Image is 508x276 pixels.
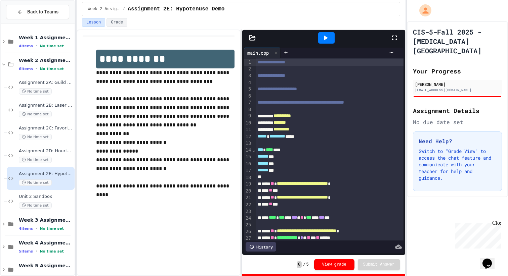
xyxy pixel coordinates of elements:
[358,259,400,270] button: Submit Answer
[19,111,52,117] span: No time set
[244,167,252,174] div: 17
[244,195,252,201] div: 21
[297,261,302,268] span: 0
[244,188,252,195] div: 20
[419,148,496,181] p: Switch to "Grade View" to access the chat feature and communicate with your teacher for help and ...
[19,226,33,231] span: 4 items
[244,154,252,160] div: 15
[19,171,73,177] span: Assignment 2E: Hypotenuse Demo
[415,88,500,93] div: [EMAIL_ADDRESS][DOMAIN_NAME]
[303,262,305,267] span: /
[6,5,69,19] button: Back to Teams
[244,161,252,167] div: 16
[123,6,125,12] span: /
[244,120,252,126] div: 10
[19,125,73,131] span: Assignment 2C: Favorite Movie and Character
[480,249,501,269] iframe: chat widget
[19,217,73,223] span: Week 3 Assignments
[244,106,252,113] div: 8
[413,27,502,55] h1: CIS-5-Fall 2025 - [MEDICAL_DATA][GEOGRAPHIC_DATA]
[363,262,395,267] span: Submit Answer
[244,79,252,86] div: 4
[306,262,308,267] span: 5
[413,118,502,126] div: No due date set
[244,215,252,222] div: 24
[19,202,52,209] span: No time set
[244,49,272,56] div: main.cpp
[88,6,120,12] span: Week 2 Assignments
[244,181,252,187] div: 19
[40,67,64,71] span: No time set
[19,263,73,269] span: Week 5 Assignments
[252,147,256,153] span: Fold line
[36,43,37,49] span: •
[244,208,252,215] div: 23
[244,133,252,140] div: 12
[19,67,33,71] span: 6 items
[244,59,252,66] div: 1
[3,3,46,43] div: Chat with us now!Close
[244,202,252,208] div: 22
[244,235,252,242] div: 27
[244,126,252,133] div: 11
[19,148,73,154] span: Assignment 2D: Hourly Wages
[19,44,33,48] span: 4 items
[19,179,52,186] span: No time set
[40,249,64,254] span: No time set
[19,249,33,254] span: 5 items
[314,259,354,270] button: View grade
[19,157,52,163] span: No time set
[246,242,276,252] div: History
[244,99,252,106] div: 7
[244,147,252,154] div: 14
[19,35,73,41] span: Week 1 Assignments
[27,8,58,15] span: Back to Teams
[244,113,252,119] div: 9
[40,226,64,231] span: No time set
[412,3,433,18] div: My Account
[244,140,252,147] div: 13
[40,44,64,48] span: No time set
[128,5,224,13] span: Assignment 2E: Hypotenuse Demo
[36,226,37,231] span: •
[82,18,105,27] button: Lesson
[19,194,73,200] span: Unit 2 Sandbox
[244,228,252,235] div: 26
[419,137,496,145] h3: Need Help?
[452,220,501,249] iframe: chat widget
[244,72,252,79] div: 3
[413,106,502,115] h2: Assignment Details
[19,57,73,63] span: Week 2 Assignments
[19,240,73,246] span: Week 4 Assignments
[244,174,252,181] div: 18
[19,134,52,140] span: No time set
[244,222,252,228] div: 25
[413,66,502,76] h2: Your Progress
[244,66,252,72] div: 2
[244,86,252,93] div: 5
[244,48,281,58] div: main.cpp
[36,66,37,71] span: •
[19,103,73,108] span: Assignment 2B: Laser Wars Cantina
[107,18,127,27] button: Grade
[415,81,500,87] div: [PERSON_NAME]
[19,88,52,95] span: No time set
[19,80,73,86] span: Assignment 2A: Guild of Corellia Industries
[244,93,252,100] div: 6
[36,249,37,254] span: •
